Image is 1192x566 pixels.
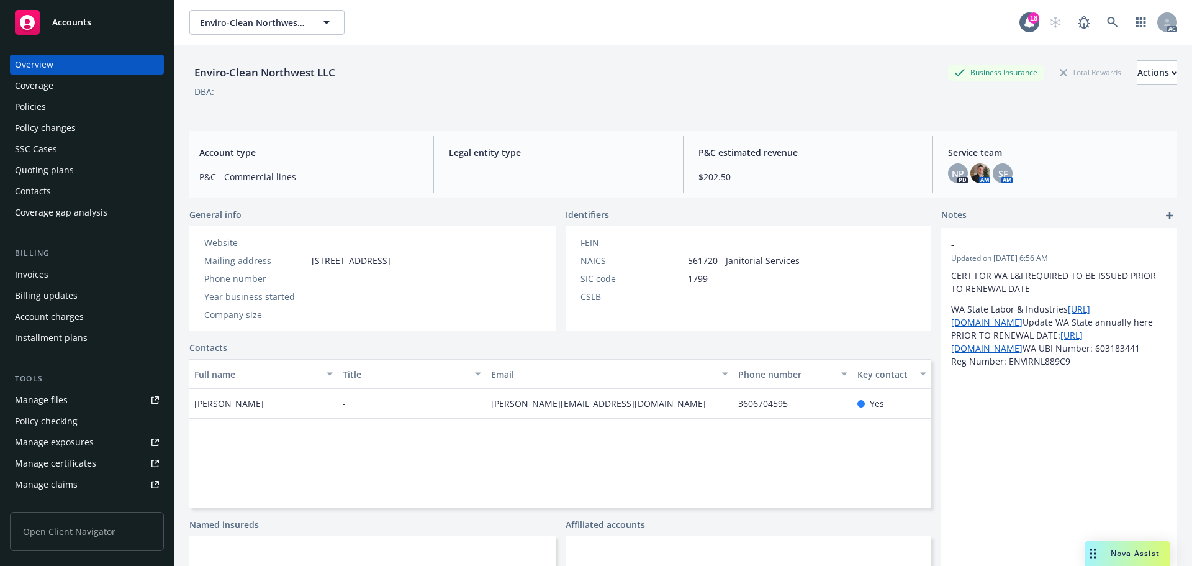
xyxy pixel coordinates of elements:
[948,65,1044,80] div: Business Insurance
[52,17,91,27] span: Accounts
[10,512,164,551] span: Open Client Navigator
[194,397,264,410] span: [PERSON_NAME]
[10,286,164,306] a: Billing updates
[204,308,307,321] div: Company size
[1100,10,1125,35] a: Search
[941,208,967,223] span: Notes
[15,55,53,75] div: Overview
[1129,10,1154,35] a: Switch app
[312,254,391,267] span: [STREET_ADDRESS]
[10,307,164,327] a: Account charges
[1043,10,1068,35] a: Start snowing
[189,518,259,531] a: Named insureds
[15,97,46,117] div: Policies
[870,397,884,410] span: Yes
[951,303,1167,368] p: WA State Labor & Industries Update WA State annually here PRIOR TO RENEWAL DATE: WA UBI Number: 6...
[204,254,307,267] div: Mailing address
[338,359,486,389] button: Title
[10,118,164,138] a: Policy changes
[688,272,708,285] span: 1799
[312,272,315,285] span: -
[857,368,913,381] div: Key contact
[15,454,96,473] div: Manage certificates
[199,146,418,159] span: Account type
[1072,10,1096,35] a: Report a Bug
[1028,12,1039,24] div: 18
[733,359,852,389] button: Phone number
[15,432,94,452] div: Manage exposures
[1085,541,1170,566] button: Nova Assist
[194,85,217,98] div: DBA: -
[1137,60,1177,85] button: Actions
[15,496,73,516] div: Manage BORs
[852,359,931,389] button: Key contact
[189,65,340,81] div: Enviro-Clean Northwest LLC
[15,475,78,495] div: Manage claims
[941,228,1177,378] div: -Updated on [DATE] 6:56 AMCERT FOR WA L&I REQUIRED TO BE ISSUED PRIOR TO RENEWAL DATEWA State Lab...
[15,181,51,201] div: Contacts
[738,398,798,409] a: 3606704595
[15,160,74,180] div: Quoting plans
[10,454,164,473] a: Manage certificates
[15,265,48,285] div: Invoices
[312,290,315,303] span: -
[10,5,164,40] a: Accounts
[10,432,164,452] a: Manage exposures
[1137,61,1177,84] div: Actions
[698,146,918,159] span: P&C estimated revenue
[449,146,668,159] span: Legal entity type
[343,397,346,410] span: -
[204,272,307,285] div: Phone number
[951,238,1135,251] span: -
[1085,541,1101,566] div: Drag to move
[312,308,315,321] span: -
[491,398,716,409] a: [PERSON_NAME][EMAIL_ADDRESS][DOMAIN_NAME]
[343,368,467,381] div: Title
[189,359,338,389] button: Full name
[688,236,691,249] span: -
[698,170,918,183] span: $202.50
[970,163,990,183] img: photo
[10,55,164,75] a: Overview
[194,368,319,381] div: Full name
[15,139,57,159] div: SSC Cases
[998,167,1008,180] span: SF
[15,328,88,348] div: Installment plans
[951,253,1167,264] span: Updated on [DATE] 6:56 AM
[15,411,78,431] div: Policy checking
[580,290,683,303] div: CSLB
[952,167,964,180] span: NP
[486,359,733,389] button: Email
[10,390,164,410] a: Manage files
[566,208,609,221] span: Identifiers
[10,496,164,516] a: Manage BORs
[580,254,683,267] div: NAICS
[1054,65,1127,80] div: Total Rewards
[10,139,164,159] a: SSC Cases
[10,265,164,285] a: Invoices
[449,170,668,183] span: -
[15,118,76,138] div: Policy changes
[199,170,418,183] span: P&C - Commercial lines
[204,290,307,303] div: Year business started
[10,328,164,348] a: Installment plans
[948,146,1167,159] span: Service team
[738,368,833,381] div: Phone number
[10,373,164,385] div: Tools
[15,203,107,222] div: Coverage gap analysis
[951,269,1167,295] p: CERT FOR WA L&I REQUIRED TO BE ISSUED PRIOR TO RENEWAL DATE
[189,341,227,354] a: Contacts
[204,236,307,249] div: Website
[10,411,164,431] a: Policy checking
[15,307,84,327] div: Account charges
[189,208,242,221] span: General info
[10,76,164,96] a: Coverage
[688,254,800,267] span: 561720 - Janitorial Services
[10,475,164,495] a: Manage claims
[312,237,315,249] a: -
[566,518,645,531] a: Affiliated accounts
[15,76,53,96] div: Coverage
[688,290,691,303] span: -
[189,10,345,35] button: Enviro-Clean Northwest LLC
